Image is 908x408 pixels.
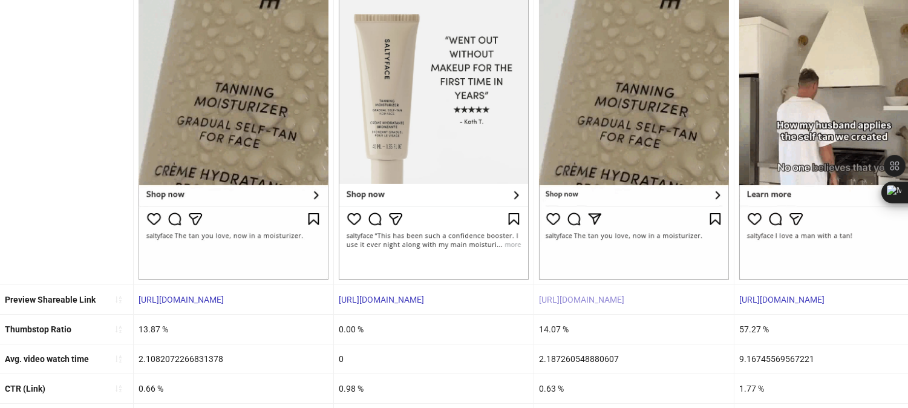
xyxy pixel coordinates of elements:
[5,384,45,393] b: CTR (Link)
[534,344,734,373] div: 2.187260548880607
[334,344,534,373] div: 0
[114,295,123,304] span: sort-ascending
[114,384,123,393] span: sort-ascending
[134,344,333,373] div: 2.1082072266831378
[114,355,123,363] span: sort-ascending
[334,315,534,344] div: 0.00 %
[339,295,424,304] a: [URL][DOMAIN_NAME]
[5,354,89,364] b: Avg. video watch time
[139,295,224,304] a: [URL][DOMAIN_NAME]
[539,295,624,304] a: [URL][DOMAIN_NAME]
[334,374,534,403] div: 0.98 %
[534,315,734,344] div: 14.07 %
[134,315,333,344] div: 13.87 %
[5,295,96,304] b: Preview Shareable Link
[534,374,734,403] div: 0.63 %
[5,324,71,334] b: Thumbstop Ratio
[134,374,333,403] div: 0.66 %
[739,295,825,304] a: [URL][DOMAIN_NAME]
[114,325,123,334] span: sort-ascending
